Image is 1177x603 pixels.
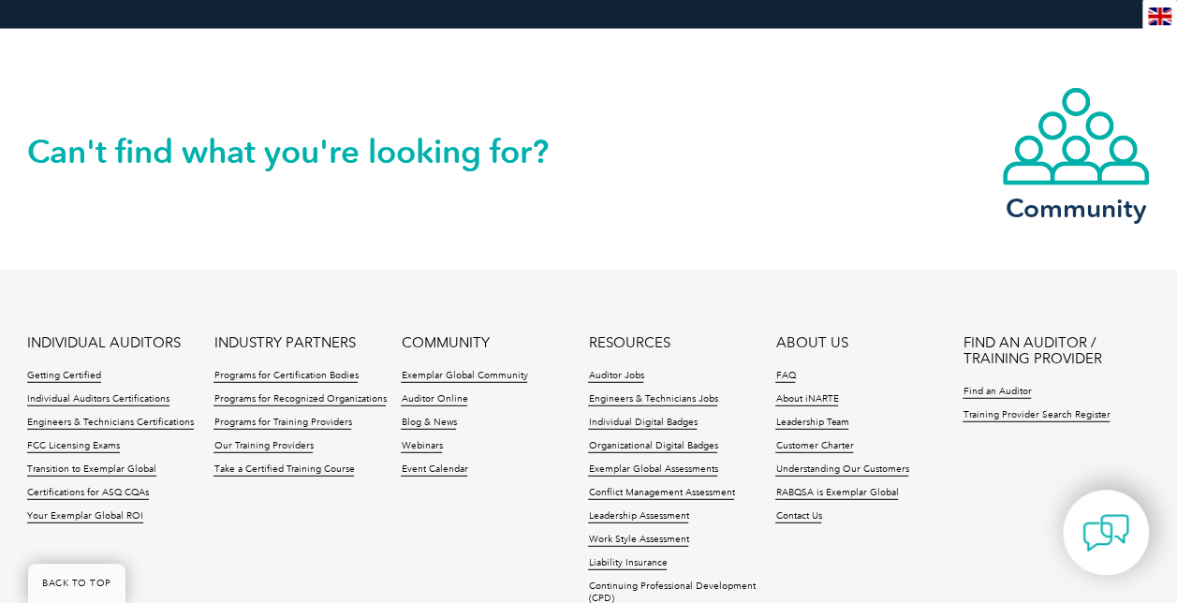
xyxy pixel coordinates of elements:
[588,335,669,351] a: RESOURCES
[27,335,181,351] a: INDIVIDUAL AUDITORS
[1001,86,1151,187] img: icon-community.webp
[213,370,358,383] a: Programs for Certification Bodies
[588,557,667,570] a: Liability Insurance
[588,487,734,500] a: Conflict Management Assessment
[775,393,838,406] a: About iNARTE
[27,487,149,500] a: Certifications for ASQ CQAs
[963,386,1031,399] a: Find an Auditor
[401,335,489,351] a: COMMUNITY
[401,417,456,430] a: Blog & News
[27,417,194,430] a: Engineers & Technicians Certifications
[27,463,156,477] a: Transition to Exemplar Global
[588,370,643,383] a: Auditor Jobs
[1082,509,1129,556] img: contact-chat.png
[588,393,717,406] a: Engineers & Technicians Jobs
[27,393,169,406] a: Individual Auditors Certifications
[401,370,527,383] a: Exemplar Global Community
[588,510,688,523] a: Leadership Assessment
[1001,86,1151,220] a: Community
[401,463,467,477] a: Event Calendar
[27,510,143,523] a: Your Exemplar Global ROI
[963,335,1150,367] a: FIND AN AUDITOR / TRAINING PROVIDER
[775,463,908,477] a: Understanding Our Customers
[401,393,467,406] a: Auditor Online
[213,335,355,351] a: INDUSTRY PARTNERS
[213,440,313,453] a: Our Training Providers
[775,440,853,453] a: Customer Charter
[963,409,1110,422] a: Training Provider Search Register
[775,510,821,523] a: Contact Us
[213,393,386,406] a: Programs for Recognized Organizations
[1148,7,1171,25] img: en
[28,564,125,603] a: BACK TO TOP
[775,487,898,500] a: RABQSA is Exemplar Global
[588,534,688,547] a: Work Style Assessment
[27,440,120,453] a: FCC Licensing Exams
[775,335,847,351] a: ABOUT US
[588,417,697,430] a: Individual Digital Badges
[1001,197,1151,220] h3: Community
[775,370,795,383] a: FAQ
[213,417,351,430] a: Programs for Training Providers
[27,370,101,383] a: Getting Certified
[27,137,589,167] h2: Can't find what you're looking for?
[213,463,354,477] a: Take a Certified Training Course
[588,440,717,453] a: Organizational Digital Badges
[588,463,717,477] a: Exemplar Global Assessments
[401,440,442,453] a: Webinars
[775,417,848,430] a: Leadership Team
